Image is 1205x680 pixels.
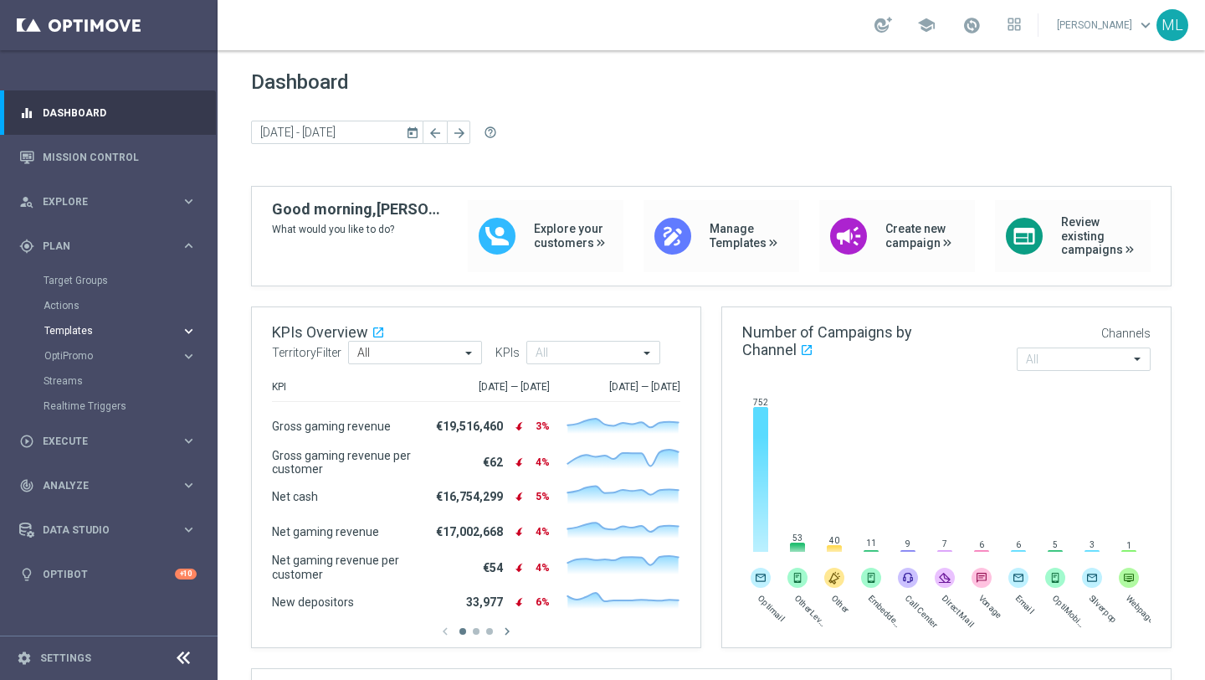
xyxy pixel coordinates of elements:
i: gps_fixed [19,239,34,254]
span: Execute [43,436,181,446]
i: person_search [19,194,34,209]
div: Realtime Triggers [44,394,216,419]
i: play_circle_outline [19,434,34,449]
div: Data Studio [19,523,181,538]
button: track_changes Analyze keyboard_arrow_right [18,479,197,492]
span: Analyze [43,481,181,491]
button: Data Studio keyboard_arrow_right [18,523,197,537]
i: keyboard_arrow_right [181,238,197,254]
div: Mission Control [19,135,197,179]
div: Plan [19,239,181,254]
i: equalizer [19,106,34,121]
i: keyboard_arrow_right [181,433,197,449]
div: Analyze [19,478,181,493]
div: Explore [19,194,181,209]
div: Templates [44,326,181,336]
a: Streams [44,374,174,388]
button: lightbulb Optibot +10 [18,568,197,581]
i: settings [17,651,32,666]
button: person_search Explore keyboard_arrow_right [18,195,197,209]
i: keyboard_arrow_right [181,348,197,364]
span: keyboard_arrow_down [1136,16,1155,34]
i: track_changes [19,478,34,493]
div: ML [1156,9,1188,41]
div: Dashboard [19,90,197,135]
div: Streams [44,368,216,394]
div: Execute [19,434,181,449]
button: Templates keyboard_arrow_right [44,324,197,337]
span: Templates [44,326,164,336]
a: Optibot [43,552,175,596]
a: Mission Control [43,135,197,179]
button: play_circle_outline Execute keyboard_arrow_right [18,435,197,448]
a: Target Groups [44,274,174,287]
button: gps_fixed Plan keyboard_arrow_right [18,240,197,253]
span: Plan [43,241,181,251]
span: Data Studio [43,525,181,535]
i: keyboard_arrow_right [181,477,197,493]
span: school [917,16,936,34]
i: lightbulb [19,567,34,582]
a: Dashboard [43,90,197,135]
a: [PERSON_NAME]keyboard_arrow_down [1055,13,1156,38]
div: +10 [175,569,197,580]
div: Optibot [19,552,197,596]
div: OptiPromo [44,351,181,361]
a: Settings [40,653,91,663]
div: Target Groups [44,268,216,293]
i: keyboard_arrow_right [181,323,197,339]
button: equalizer Dashboard [18,106,197,120]
button: Mission Control [18,151,197,164]
a: Actions [44,299,174,312]
span: Explore [43,197,181,207]
button: OptiPromo keyboard_arrow_right [44,349,197,363]
div: Templates [44,318,216,343]
i: keyboard_arrow_right [181,193,197,209]
a: Realtime Triggers [44,399,174,413]
i: keyboard_arrow_right [181,522,197,538]
div: OptiPromo [44,343,216,368]
span: OptiPromo [44,351,164,361]
div: Actions [44,293,216,318]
